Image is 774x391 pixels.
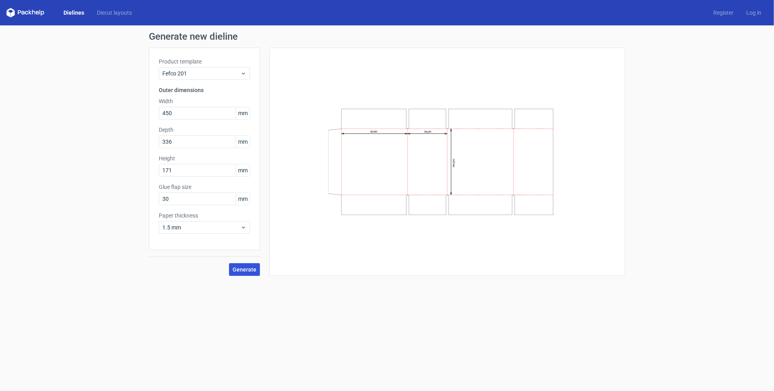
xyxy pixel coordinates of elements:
button: Generate [229,263,260,276]
span: mm [236,193,250,205]
text: Width [370,130,377,133]
h3: Outer dimensions [159,86,250,94]
span: 1.5 mm [162,223,241,231]
span: mm [236,107,250,119]
a: Diecut layouts [90,9,138,17]
label: Product template [159,58,250,65]
label: Width [159,97,250,105]
label: Paper thickness [159,212,250,220]
text: Depth [424,130,431,133]
a: Register [707,9,740,17]
span: Generate [233,267,256,272]
label: Height [159,154,250,162]
label: Depth [159,126,250,134]
a: Log in [740,9,768,17]
text: Height [452,159,455,168]
span: mm [236,136,250,148]
label: Glue flap size [159,183,250,191]
span: mm [236,164,250,176]
h1: Generate new dieline [149,32,625,41]
a: Dielines [57,9,90,17]
span: Fefco 201 [162,69,241,77]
